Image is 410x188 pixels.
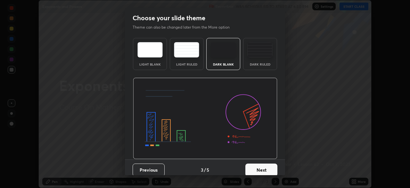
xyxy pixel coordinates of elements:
h2: Choose your slide theme [133,14,205,22]
h4: / [204,166,206,173]
div: Light Ruled [174,63,200,66]
img: darkTheme.f0cc69e5.svg [211,42,236,58]
div: Dark Blank [210,63,236,66]
h4: 3 [201,166,203,173]
div: Light Blank [137,63,163,66]
img: lightTheme.e5ed3b09.svg [137,42,163,58]
h4: 5 [207,166,209,173]
p: Theme can also be changed later from the More option [133,24,236,30]
button: Previous [133,164,165,176]
img: darkRuledTheme.de295e13.svg [247,42,273,58]
button: Next [245,164,277,176]
div: Dark Ruled [247,63,273,66]
img: lightRuledTheme.5fabf969.svg [174,42,199,58]
img: darkThemeBanner.d06ce4a2.svg [133,78,277,159]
